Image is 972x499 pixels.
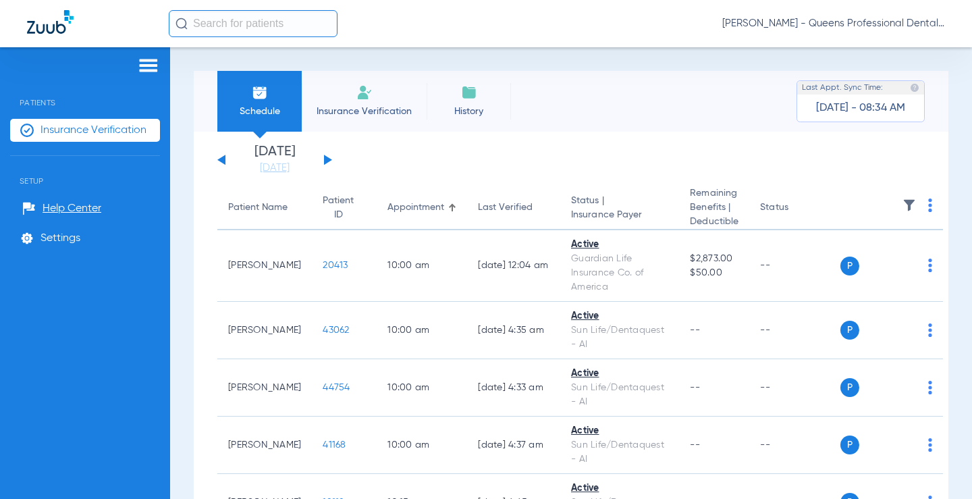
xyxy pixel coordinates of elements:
[840,378,859,397] span: P
[816,101,905,115] span: [DATE] - 08:34 AM
[571,208,668,222] span: Insurance Payer
[571,367,668,381] div: Active
[252,84,268,101] img: Schedule
[467,417,560,474] td: [DATE] 4:37 AM
[234,161,315,175] a: [DATE]
[840,321,859,340] span: P
[690,440,700,450] span: --
[571,381,668,409] div: Sun Life/Dentaquest - AI
[40,232,80,245] span: Settings
[217,359,312,417] td: [PERSON_NAME]
[377,359,467,417] td: 10:00 AM
[377,302,467,359] td: 10:00 AM
[840,257,859,275] span: P
[560,186,679,230] th: Status |
[387,201,456,215] div: Appointment
[323,194,354,222] div: Patient ID
[387,201,444,215] div: Appointment
[169,10,337,37] input: Search for patients
[461,84,477,101] img: History
[928,199,932,212] img: group-dot-blue.svg
[749,359,840,417] td: --
[323,261,348,270] span: 20413
[323,440,346,450] span: 41168
[749,302,840,359] td: --
[40,124,146,137] span: Insurance Verification
[22,202,101,215] a: Help Center
[928,381,932,394] img: group-dot-blue.svg
[690,383,700,392] span: --
[227,105,292,118] span: Schedule
[571,323,668,352] div: Sun Life/Dentaquest - AI
[690,215,738,229] span: Deductible
[43,202,101,215] span: Help Center
[902,199,916,212] img: filter.svg
[27,10,74,34] img: Zuub Logo
[571,309,668,323] div: Active
[377,417,467,474] td: 10:00 AM
[217,230,312,302] td: [PERSON_NAME]
[910,83,919,93] img: last sync help info
[690,325,700,335] span: --
[10,156,160,186] span: Setup
[467,302,560,359] td: [DATE] 4:35 AM
[217,417,312,474] td: [PERSON_NAME]
[323,194,366,222] div: Patient ID
[690,252,738,266] span: $2,873.00
[722,17,945,30] span: [PERSON_NAME] - Queens Professional Dental Care
[228,201,288,215] div: Patient Name
[478,201,533,215] div: Last Verified
[928,259,932,272] img: group-dot-blue.svg
[571,238,668,252] div: Active
[679,186,749,230] th: Remaining Benefits |
[467,359,560,417] td: [DATE] 4:33 AM
[437,105,501,118] span: History
[928,323,932,337] img: group-dot-blue.svg
[478,201,549,215] div: Last Verified
[571,438,668,467] div: Sun Life/Dentaquest - AI
[323,383,350,392] span: 44754
[10,78,160,107] span: Patients
[690,266,738,280] span: $50.00
[840,436,859,454] span: P
[356,84,373,101] img: Manual Insurance Verification
[749,186,840,230] th: Status
[234,145,315,175] li: [DATE]
[571,481,668,496] div: Active
[467,230,560,302] td: [DATE] 12:04 AM
[323,325,349,335] span: 43062
[175,18,188,30] img: Search Icon
[377,230,467,302] td: 10:00 AM
[228,201,301,215] div: Patient Name
[217,302,312,359] td: [PERSON_NAME]
[571,252,668,294] div: Guardian Life Insurance Co. of America
[802,81,883,95] span: Last Appt. Sync Time:
[312,105,416,118] span: Insurance Verification
[571,424,668,438] div: Active
[905,434,972,499] iframe: Chat Widget
[138,57,159,74] img: hamburger-icon
[749,417,840,474] td: --
[749,230,840,302] td: --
